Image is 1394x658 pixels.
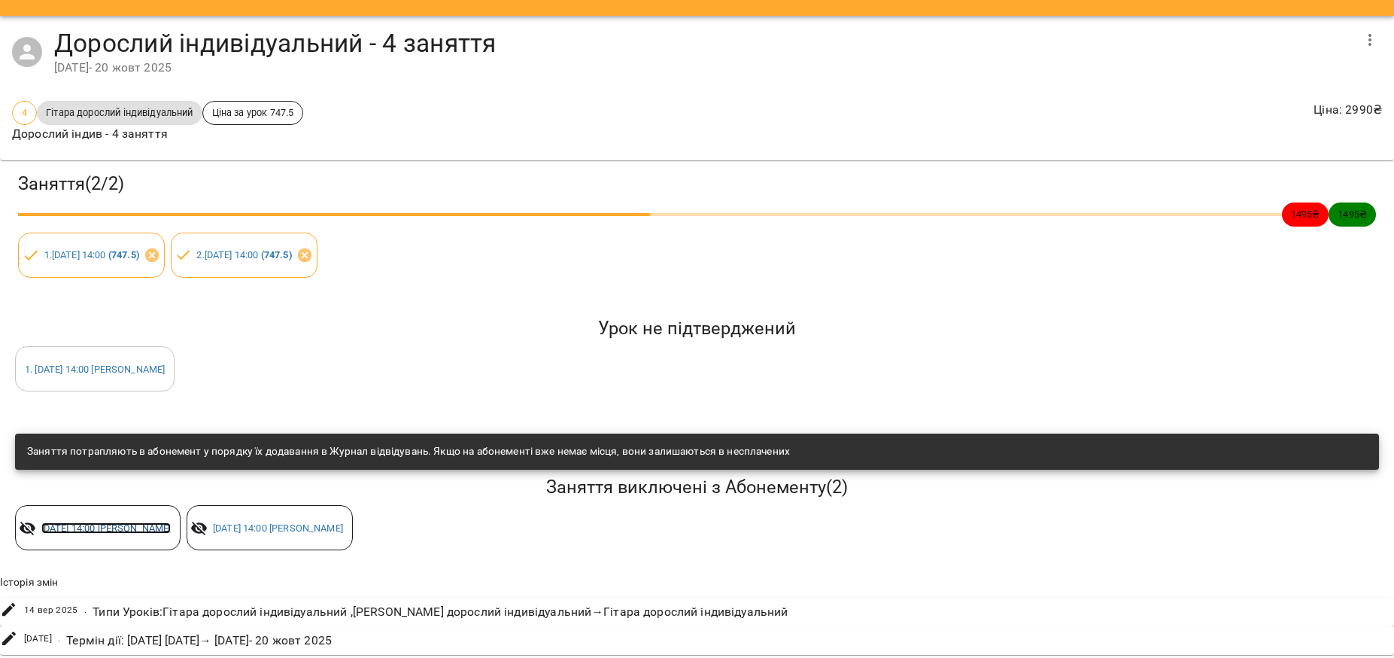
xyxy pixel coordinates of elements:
div: Заняття потрапляють в абонемент у порядку їх додавання в Журнал відвідувань. Якщо на абонементі в... [27,438,790,465]
span: 1495 ₴ [1329,207,1376,221]
div: 2.[DATE] 14:00 (747.5) [171,233,317,278]
div: Типи Уроків : Гітара дорослий індивідуальний ,[PERSON_NAME] дорослий індивідуальний → Гітара доро... [90,600,791,624]
b: ( 747.5 ) [261,249,292,260]
a: 1.[DATE] 14:00 (747.5) [44,249,139,260]
span: Ціна за урок 747.5 [203,105,303,120]
span: 4 [13,105,36,120]
a: [DATE] 14:00 [PERSON_NAME] [41,522,172,534]
h5: Заняття виключені з Абонементу ( 2 ) [15,476,1379,499]
b: ( 747.5 ) [108,249,139,260]
a: 2.[DATE] 14:00 (747.5) [196,249,291,260]
span: . [84,603,87,618]
span: 1495 ₴ [1282,207,1329,221]
span: 14 вер 2025 [24,603,78,618]
a: 1. [DATE] 14:00 [PERSON_NAME] [25,364,165,375]
h5: Урок не підтверджений [15,317,1379,340]
div: [DATE] - 20 жовт 2025 [54,59,1352,77]
span: . [58,632,60,647]
span: Гітара дорослий індивідуальний [37,105,202,120]
h3: Заняття ( 2 / 2 ) [18,172,1376,196]
h4: Дорослий індивідуальний - 4 заняття [54,28,1352,59]
div: Термін дії : [DATE] [DATE] → [DATE] - 20 жовт 2025 [63,629,335,653]
span: [DATE] [24,632,52,647]
p: Ціна : 2990 ₴ [1314,101,1382,119]
div: 1.[DATE] 14:00 (747.5) [18,233,165,278]
p: Дорослий індив - 4 заняття [12,125,303,143]
a: [DATE] 14:00 [PERSON_NAME] [213,522,343,534]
